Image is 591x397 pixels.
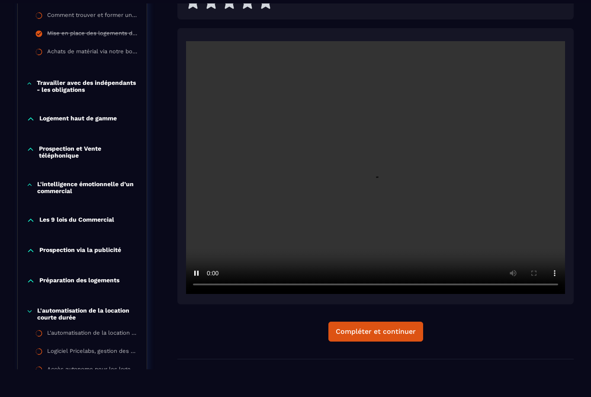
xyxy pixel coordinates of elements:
p: L'intelligence émotionnelle d’un commercial [37,181,138,194]
p: Logement haut de gamme [39,115,117,123]
p: L'automatisation de la location courte durée [37,307,138,321]
div: L'automatisation de la location courte durée [47,329,138,339]
p: Préparation des logements [39,277,119,285]
div: Comment trouver et former un gestionnaire pour vos logements [47,12,138,21]
div: Compléter et continuer [336,327,416,336]
div: Logiciel Pricelabs, gestion des prix [47,348,138,357]
p: Prospection et Vente téléphonique [39,145,138,159]
p: Travailler avec des indépendants - les obligations [37,79,138,93]
p: Prospection via la publicité [39,246,121,255]
p: Les 9 lois du Commercial [39,216,114,225]
div: Accès autonome pour les logements en location saisonnière [47,366,138,375]
button: Compléter et continuer [328,322,423,342]
div: Mise en place des logements dans votre conciergerie [47,30,138,39]
div: Achats de matérial via notre boutique PrestaHome [47,48,138,58]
